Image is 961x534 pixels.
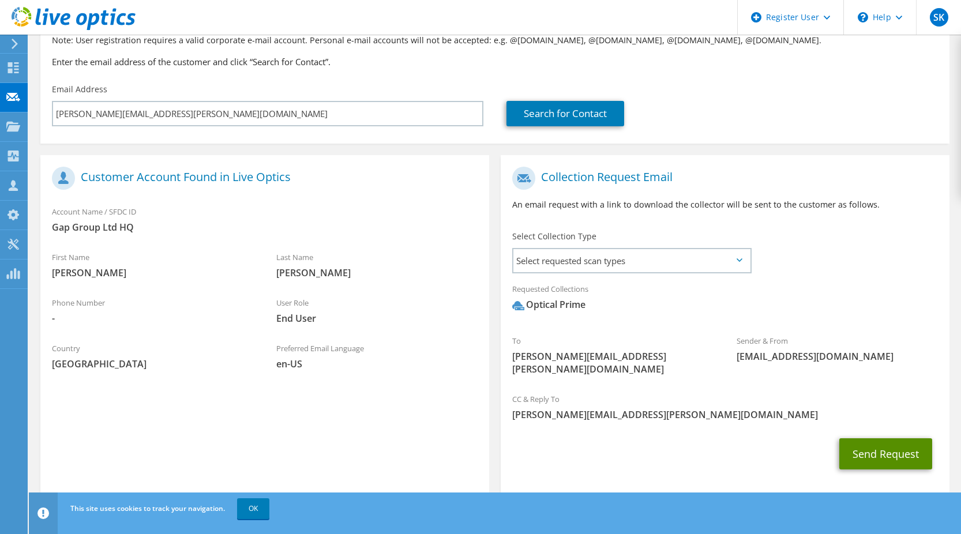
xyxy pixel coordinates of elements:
div: Requested Collections [501,277,949,323]
h3: Enter the email address of the customer and click “Search for Contact”. [52,55,938,68]
button: Send Request [839,438,932,469]
span: Gap Group Ltd HQ [52,221,478,234]
a: Search for Contact [506,101,624,126]
div: Optical Prime [512,298,585,311]
label: Email Address [52,84,107,95]
span: SK [930,8,948,27]
svg: \n [858,12,868,22]
span: [EMAIL_ADDRESS][DOMAIN_NAME] [737,350,938,363]
h1: Customer Account Found in Live Optics [52,167,472,190]
span: [PERSON_NAME] [52,266,253,279]
span: Select requested scan types [513,249,750,272]
div: User Role [265,291,489,330]
span: - [52,312,253,325]
a: OK [237,498,269,519]
div: Preferred Email Language [265,336,489,376]
div: Phone Number [40,291,265,330]
label: Select Collection Type [512,231,596,242]
div: Last Name [265,245,489,285]
span: [PERSON_NAME][EMAIL_ADDRESS][PERSON_NAME][DOMAIN_NAME] [512,408,938,421]
span: [PERSON_NAME][EMAIL_ADDRESS][PERSON_NAME][DOMAIN_NAME] [512,350,714,375]
div: CC & Reply To [501,387,949,427]
span: [GEOGRAPHIC_DATA] [52,358,253,370]
span: This site uses cookies to track your navigation. [70,503,225,513]
div: Country [40,336,265,376]
p: An email request with a link to download the collector will be sent to the customer as follows. [512,198,938,211]
span: en-US [276,358,478,370]
h1: Collection Request Email [512,167,932,190]
p: Note: User registration requires a valid corporate e-mail account. Personal e-mail accounts will ... [52,34,938,47]
span: [PERSON_NAME] [276,266,478,279]
div: Account Name / SFDC ID [40,200,489,239]
div: Sender & From [725,329,949,368]
span: End User [276,312,478,325]
div: First Name [40,245,265,285]
div: To [501,329,725,381]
